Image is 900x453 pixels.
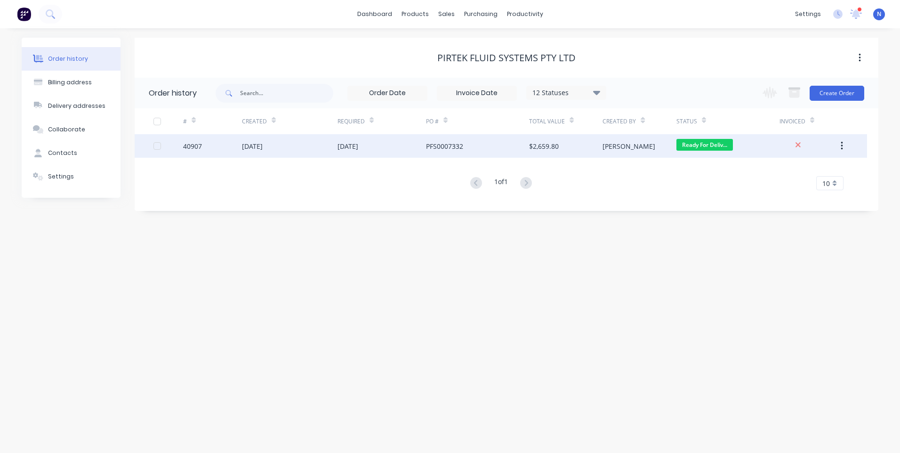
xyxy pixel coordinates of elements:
[426,141,463,151] div: PFS0007332
[337,141,358,151] div: [DATE]
[22,165,121,188] button: Settings
[437,86,516,100] input: Invoice Date
[676,117,697,126] div: Status
[337,117,365,126] div: Required
[529,108,603,134] div: Total Value
[822,178,830,188] span: 10
[183,117,187,126] div: #
[242,141,263,151] div: [DATE]
[527,88,606,98] div: 12 Statuses
[240,84,333,103] input: Search...
[48,78,92,87] div: Billing address
[779,108,838,134] div: Invoiced
[426,117,439,126] div: PO #
[426,108,529,134] div: PO #
[48,125,85,134] div: Collaborate
[494,177,508,190] div: 1 of 1
[437,52,576,64] div: PIRTEK FLUID SYSTEMS PTY LTD
[459,7,502,21] div: purchasing
[810,86,864,101] button: Create Order
[529,141,559,151] div: $2,659.80
[502,7,548,21] div: productivity
[603,108,676,134] div: Created By
[183,141,202,151] div: 40907
[22,94,121,118] button: Delivery addresses
[22,141,121,165] button: Contacts
[529,117,565,126] div: Total Value
[434,7,459,21] div: sales
[22,47,121,71] button: Order history
[603,141,655,151] div: [PERSON_NAME]
[337,108,426,134] div: Required
[676,139,733,151] span: Ready For Deliv...
[17,7,31,21] img: Factory
[348,86,427,100] input: Order Date
[877,10,881,18] span: N
[790,7,826,21] div: settings
[48,55,88,63] div: Order history
[676,108,779,134] div: Status
[242,117,267,126] div: Created
[242,108,337,134] div: Created
[48,102,105,110] div: Delivery addresses
[22,118,121,141] button: Collaborate
[183,108,242,134] div: #
[48,149,77,157] div: Contacts
[397,7,434,21] div: products
[48,172,74,181] div: Settings
[22,71,121,94] button: Billing address
[603,117,636,126] div: Created By
[353,7,397,21] a: dashboard
[149,88,197,99] div: Order history
[779,117,805,126] div: Invoiced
